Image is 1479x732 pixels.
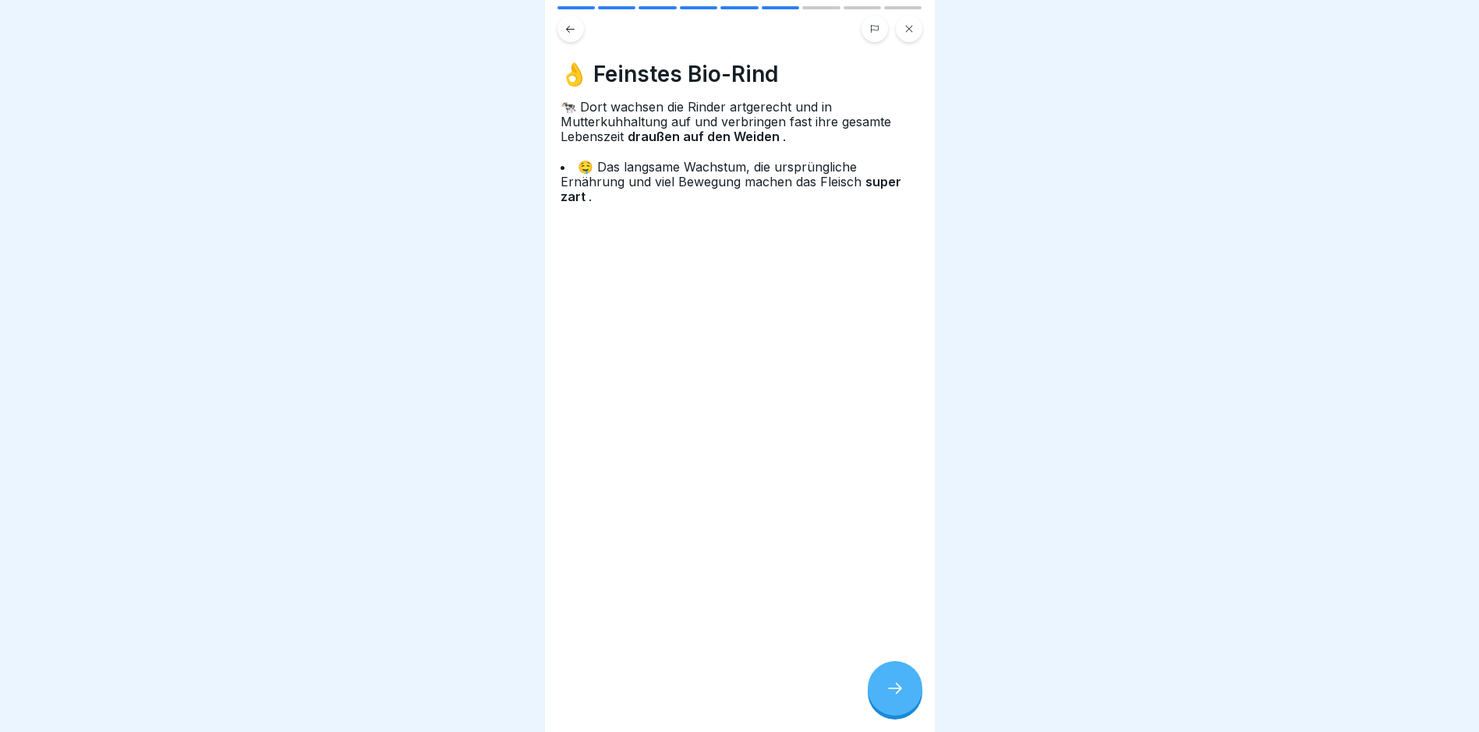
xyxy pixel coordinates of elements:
[628,129,783,144] strong: draußen auf den Weiden
[561,61,919,87] h4: 👌 Feinstes Bio-Rind
[561,159,865,189] span: 🤤 Das langsame Wachstum, die ursprüngliche Ernährung und viel Bewegung machen das Fleisch
[561,174,901,204] strong: super zart
[783,129,790,144] span: .
[561,99,891,144] span: 🐄 Dort wachsen die Rinder artgerecht und in Mutterkuhhaltung auf und verbringen fast ihre gesamte...
[589,189,596,204] span: .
